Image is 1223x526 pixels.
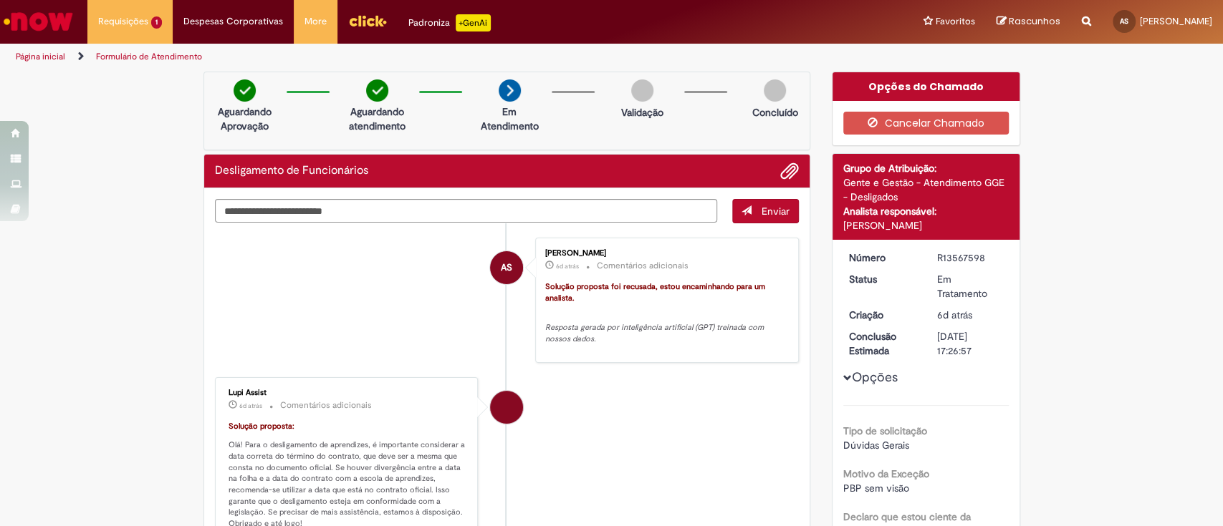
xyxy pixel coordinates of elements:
[348,10,387,31] img: click_logo_yellow_360x200.png
[490,391,523,424] div: Lupi Assist
[937,308,972,321] span: 6d atrás
[1120,16,1128,26] span: AS
[937,308,972,321] time: 25/09/2025 15:59:18
[366,79,388,102] img: check-circle-green.png
[210,104,279,133] p: Aguardando Aprovação
[239,401,262,410] time: 25/09/2025 15:59:26
[936,14,975,29] span: Favoritos
[838,272,926,286] dt: Status
[545,281,767,303] font: Solução proposta foi recusada, estou encaminhando para um analista.
[239,401,262,410] span: 6d atrás
[843,161,1009,175] div: Grupo de Atribuição:
[838,250,926,265] dt: Número
[501,250,512,285] span: AS
[545,249,784,258] div: [PERSON_NAME]
[843,467,929,480] b: Motivo da Exceção
[304,14,327,29] span: More
[342,104,412,133] p: Aguardando atendimento
[843,439,909,452] span: Dúvidas Gerais
[11,44,805,70] ul: Trilhas de página
[843,218,1009,233] div: [PERSON_NAME]
[843,424,927,437] b: Tipo de solicitação
[833,72,1020,101] div: Opções do Chamado
[843,204,1009,218] div: Analista responsável:
[780,162,799,180] button: Adicionar anexos
[838,329,926,358] dt: Conclusão Estimada
[764,79,786,102] img: img-circle-grey.png
[631,79,653,102] img: img-circle-grey.png
[280,399,372,411] small: Comentários adicionais
[838,308,926,322] dt: Criação
[843,482,909,495] span: PBP sem visão
[1009,14,1060,28] span: Rascunhos
[621,105,663,120] p: Validação
[456,14,491,31] p: +GenAi
[499,79,521,102] img: arrow-next.png
[229,421,294,432] font: Solução proposta:
[215,165,368,177] h2: Desligamento de Funcionários Histórico de tíquete
[490,251,523,284] div: Adriana Pedreira Santos
[98,14,148,29] span: Requisições
[843,175,1009,204] div: Gente e Gestão - Atendimento GGE - Desligados
[151,16,162,29] span: 1
[556,262,579,271] time: 26/09/2025 10:27:01
[545,322,766,344] em: Resposta gerada por inteligência artificial (GPT) treinada com nossos dados.
[843,112,1009,135] button: Cancelar Chamado
[234,79,256,102] img: check-circle-green.png
[752,105,797,120] p: Concluído
[937,308,1004,322] div: 25/09/2025 15:59:18
[408,14,491,31] div: Padroniza
[1,7,75,36] img: ServiceNow
[762,205,790,218] span: Enviar
[1140,15,1212,27] span: [PERSON_NAME]
[556,262,579,271] span: 6d atrás
[997,15,1060,29] a: Rascunhos
[937,250,1004,265] div: R13567598
[475,104,545,133] p: Em Atendimento
[937,329,1004,358] div: [DATE] 17:26:57
[229,389,467,397] div: Lupi Assist
[937,272,1004,301] div: Em Tratamento
[16,51,65,62] a: Página inicial
[597,260,689,272] small: Comentários adicionais
[183,14,283,29] span: Despesas Corporativas
[96,51,202,62] a: Formulário de Atendimento
[732,199,799,223] button: Enviar
[215,199,718,223] textarea: Digite sua mensagem aqui...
